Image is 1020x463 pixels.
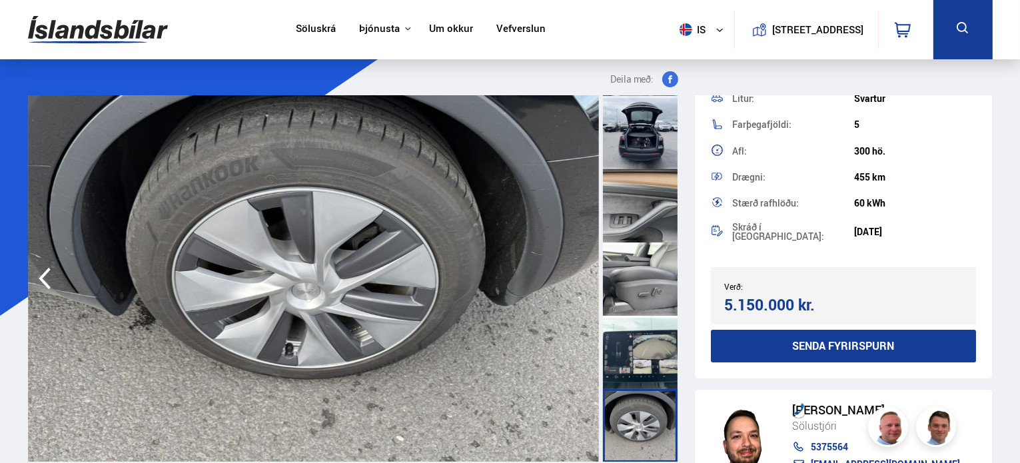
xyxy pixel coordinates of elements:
button: [STREET_ADDRESS] [777,24,859,35]
a: 5375564 [792,442,960,452]
img: svg+xml;base64,PHN2ZyB4bWxucz0iaHR0cDovL3d3dy53My5vcmcvMjAwMC9zdmciIHdpZHRoPSI1MTIiIGhlaWdodD0iNT... [680,23,692,36]
a: [STREET_ADDRESS] [742,11,871,49]
div: [PERSON_NAME] [792,403,960,417]
div: [DATE] [854,227,976,237]
div: Call: 5375564 [792,403,805,417]
div: Afl: [732,147,854,156]
div: Skráð í [GEOGRAPHIC_DATA]: [732,223,854,241]
button: Senda fyrirspurn [711,330,977,362]
img: 3532311.jpeg [28,95,599,462]
button: Opna LiveChat spjallviðmót [11,5,51,45]
div: Drægni: [732,173,854,182]
div: Farþegafjöldi: [732,120,854,129]
div: 5 [854,119,976,130]
span: Deila með: [610,71,654,87]
div: 300 hö. [854,146,976,157]
a: Um okkur [429,23,473,37]
button: Þjónusta [359,23,400,35]
div: 455 km [854,172,976,183]
img: FbJEzSuNWCJXmdc-.webp [918,409,958,449]
div: Stærð rafhlöðu: [732,199,854,208]
div: Verð: [724,282,843,291]
img: siFngHWaQ9KaOqBr.png [870,409,910,449]
div: 60 kWh [854,198,976,209]
a: Vefverslun [496,23,546,37]
button: is [674,10,734,49]
span: is [674,23,708,36]
div: Svartur [854,93,976,104]
img: G0Ugv5HjCgRt.svg [28,8,168,51]
div: Litur: [732,94,854,103]
button: Deila með: [605,71,684,87]
img: hfpfyWBK5wQHBAGPgDf9c6qAYOxxMAAAAASUVORK5CYII= [794,403,805,415]
a: Söluskrá [296,23,336,37]
div: Sölustjóri [792,417,960,434]
div: 5.150.000 kr. [724,296,839,314]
